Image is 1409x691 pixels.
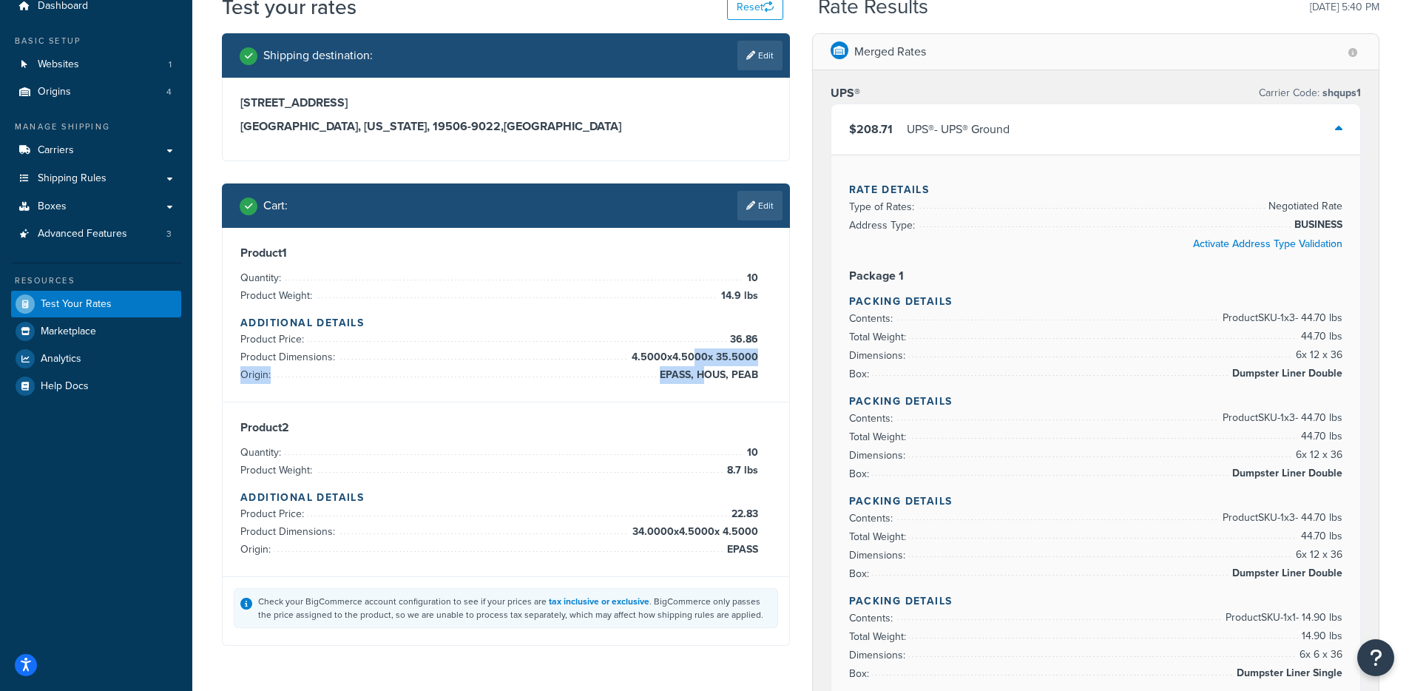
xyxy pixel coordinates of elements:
span: Product Price: [240,506,308,522]
span: Product SKU-1 x 3 - 44.70 lbs [1219,409,1342,427]
h4: Packing Details [849,394,1343,409]
h4: Additional Details [240,490,771,505]
a: Test Your Rates [11,291,181,317]
span: Contents: [849,311,896,326]
span: Product Price: [240,331,308,347]
span: Total Weight: [849,629,910,644]
span: Contents: [849,510,896,526]
a: Edit [737,41,783,70]
span: 6 x 12 x 36 [1292,346,1342,364]
h3: UPS® [831,86,860,101]
span: 6 x 6 x 36 [1296,646,1342,664]
h2: Shipping destination : [263,49,373,62]
span: Shipping Rules [38,172,107,185]
a: tax inclusive or exclusive [549,595,649,608]
a: Help Docs [11,373,181,400]
span: Websites [38,58,79,71]
span: Origin: [240,542,274,557]
span: EPASS, HOUS, PEAB [656,366,758,384]
li: Advanced Features [11,220,181,248]
span: Total Weight: [849,329,910,345]
span: Address Type: [849,218,919,233]
a: Carriers [11,137,181,164]
span: Dimensions: [849,448,909,463]
a: Boxes [11,193,181,220]
span: BUSINESS [1291,216,1342,234]
span: Product Weight: [240,288,316,303]
span: 14.90 lbs [1298,627,1342,645]
span: 34.0000 x 4.5000 x 4.5000 [629,523,758,541]
div: Basic Setup [11,35,181,47]
span: Dumpster Liner Double [1229,564,1342,582]
a: Marketplace [11,318,181,345]
span: 14.9 lbs [717,287,758,305]
span: Box: [849,666,873,681]
span: Contents: [849,610,896,626]
h4: Packing Details [849,294,1343,309]
span: Boxes [38,200,67,213]
h3: [STREET_ADDRESS] [240,95,771,110]
span: Box: [849,466,873,482]
span: Advanced Features [38,228,127,240]
span: Product SKU-1 x 3 - 44.70 lbs [1219,509,1342,527]
a: Edit [737,191,783,220]
span: Analytics [41,353,81,365]
a: Origins4 [11,78,181,106]
span: 6 x 12 x 36 [1292,546,1342,564]
div: UPS® - UPS® Ground [907,119,1010,140]
a: Shipping Rules [11,165,181,192]
span: 44.70 lbs [1297,328,1342,345]
span: 6 x 12 x 36 [1292,446,1342,464]
span: Total Weight: [849,529,910,545]
span: Product Dimensions: [240,349,339,365]
span: Box: [849,366,873,382]
button: Open Resource Center [1357,639,1394,676]
h3: Product 1 [240,246,771,260]
span: Help Docs [41,380,89,393]
div: Manage Shipping [11,121,181,133]
span: Quantity: [240,445,285,460]
span: 8.7 lbs [723,462,758,479]
span: 4 [166,86,172,98]
span: Marketplace [41,326,96,338]
span: EPASS [723,541,758,559]
div: Check your BigCommerce account configuration to see if your prices are . BigCommerce only passes ... [258,595,771,621]
span: 44.70 lbs [1297,428,1342,445]
span: 44.70 lbs [1297,527,1342,545]
span: Carriers [38,144,74,157]
span: Product SKU-1 x 1 - 14.90 lbs [1222,609,1342,627]
span: $208.71 [849,121,893,138]
span: 10 [743,269,758,287]
span: Origins [38,86,71,98]
h4: Additional Details [240,315,771,331]
span: Origin: [240,367,274,382]
span: Contents: [849,411,896,426]
span: Box: [849,566,873,582]
span: Dimensions: [849,348,909,363]
span: 10 [743,444,758,462]
h4: Rate Details [849,182,1343,198]
li: Websites [11,51,181,78]
h2: Cart : [263,199,288,212]
span: Dumpster Liner Double [1229,365,1342,382]
p: Merged Rates [854,41,926,62]
span: 1 [169,58,172,71]
span: Product Dimensions: [240,524,339,539]
span: 4.5000 x 4.5000 x 35.5000 [628,348,758,366]
div: Resources [11,274,181,287]
span: Dumpster Liner Single [1233,664,1342,682]
span: Dimensions: [849,647,909,663]
a: Analytics [11,345,181,372]
span: Product Weight: [240,462,316,478]
span: Dumpster Liner Double [1229,465,1342,482]
h3: [GEOGRAPHIC_DATA], [US_STATE], 19506-9022 , [GEOGRAPHIC_DATA] [240,119,771,134]
h4: Packing Details [849,593,1343,609]
a: Activate Address Type Validation [1193,236,1342,252]
span: 22.83 [728,505,758,523]
h4: Packing Details [849,493,1343,509]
